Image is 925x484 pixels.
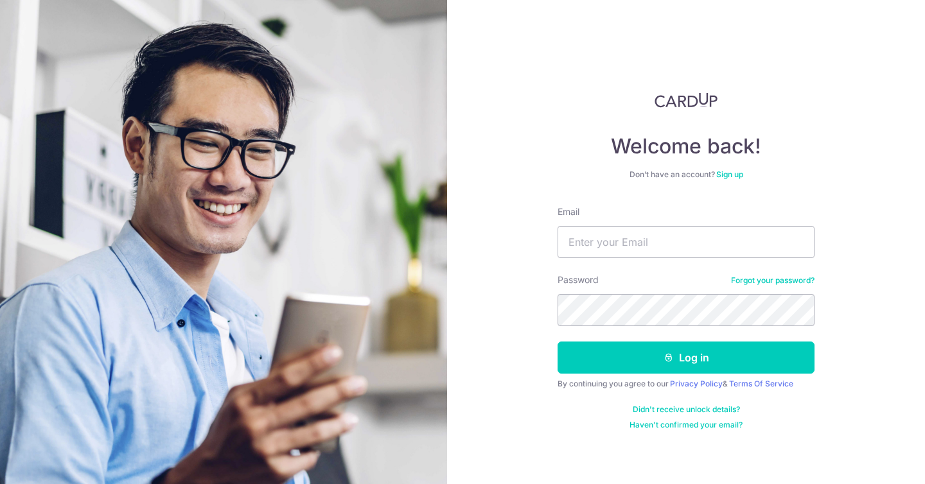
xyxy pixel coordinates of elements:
[729,379,793,388] a: Terms Of Service
[558,273,599,286] label: Password
[558,226,815,258] input: Enter your Email
[558,134,815,159] h4: Welcome back!
[716,169,743,179] a: Sign up
[558,341,815,374] button: Log in
[670,379,723,388] a: Privacy Policy
[558,169,815,180] div: Don’t have an account?
[630,420,743,430] a: Haven't confirmed your email?
[558,379,815,389] div: By continuing you agree to our &
[633,404,740,415] a: Didn't receive unlock details?
[558,205,579,218] label: Email
[655,92,718,108] img: CardUp Logo
[731,275,815,286] a: Forgot your password?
